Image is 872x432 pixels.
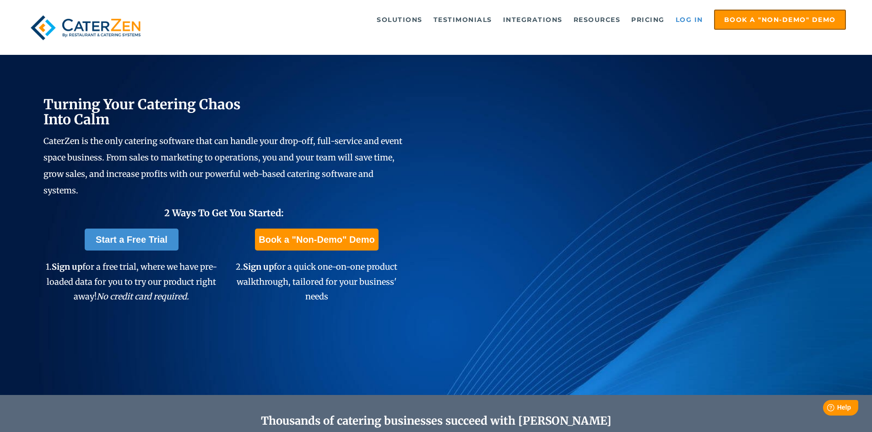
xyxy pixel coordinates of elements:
a: Solutions [372,11,427,29]
a: Integrations [498,11,567,29]
img: caterzen [26,10,145,46]
span: Sign up [52,261,82,272]
span: 1. for a free trial, where we have pre-loaded data for you to try our product right away! [46,261,217,302]
a: Book a "Non-Demo" Demo [714,10,846,30]
span: Turning Your Catering Chaos Into Calm [43,96,241,128]
span: 2. for a quick one-on-one product walkthrough, tailored for your business' needs [236,261,397,302]
iframe: Help widget launcher [791,396,862,422]
h2: Thousands of catering businesses succeed with [PERSON_NAME] [87,415,785,428]
div: Navigation Menu [166,10,846,30]
a: Log in [671,11,708,29]
a: Book a "Non-Demo" Demo [255,229,378,251]
a: Pricing [627,11,669,29]
a: Resources [569,11,625,29]
em: No credit card required. [97,291,189,302]
span: 2 Ways To Get You Started: [164,207,284,219]
a: Testimonials [429,11,497,29]
span: CaterZen is the only catering software that can handle your drop-off, full-service and event spac... [43,136,402,196]
a: Start a Free Trial [85,229,179,251]
span: Sign up [243,261,274,272]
